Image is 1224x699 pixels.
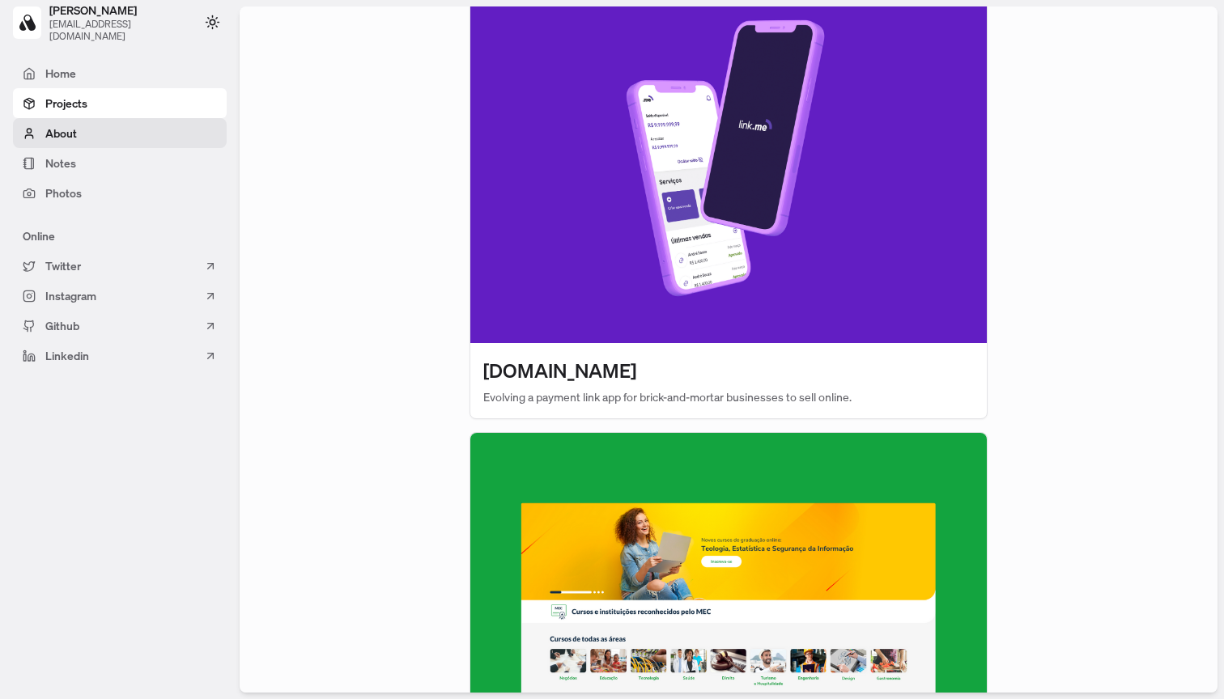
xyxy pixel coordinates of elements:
h3: [DOMAIN_NAME] [483,356,636,385]
span: Linkedin [45,347,89,364]
a: About [13,118,227,148]
span: Projects [45,95,87,112]
a: Notes [13,148,227,178]
div: Online [13,221,227,251]
a: Photos [13,178,227,208]
span: [PERSON_NAME] [49,3,188,18]
a: Twitter [13,251,227,281]
span: Github [45,317,79,334]
a: Linkedin [13,341,227,371]
span: Twitter [45,257,81,274]
span: Home [45,65,76,82]
a: Github [13,311,227,341]
a: Projects [13,88,227,118]
a: [PERSON_NAME][EMAIL_ADDRESS][DOMAIN_NAME] [13,3,198,42]
a: Home [13,58,227,88]
span: Photos [45,184,82,201]
span: Instagram [45,287,96,304]
span: Notes [45,155,76,172]
p: Evolving a payment link app for brick-and-mortar businesses to sell online. [483,388,974,405]
span: About [45,125,77,142]
a: Instagram [13,281,227,311]
span: [EMAIL_ADDRESS][DOMAIN_NAME] [49,18,188,42]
